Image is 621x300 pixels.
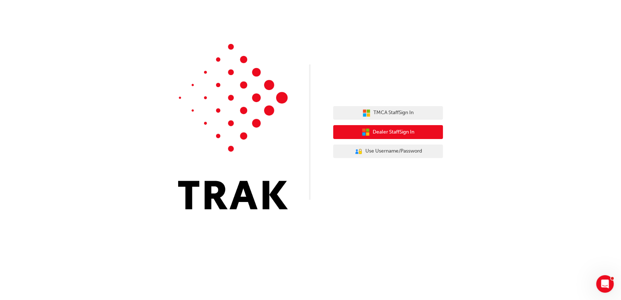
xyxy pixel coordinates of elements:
[365,147,422,155] span: Use Username/Password
[333,125,443,139] button: Dealer StaffSign In
[373,109,414,117] span: TMCA Staff Sign In
[333,106,443,120] button: TMCA StaffSign In
[373,128,414,136] span: Dealer Staff Sign In
[596,275,614,293] iframe: Intercom live chat
[178,44,288,209] img: Trak
[333,145,443,158] button: Use Username/Password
